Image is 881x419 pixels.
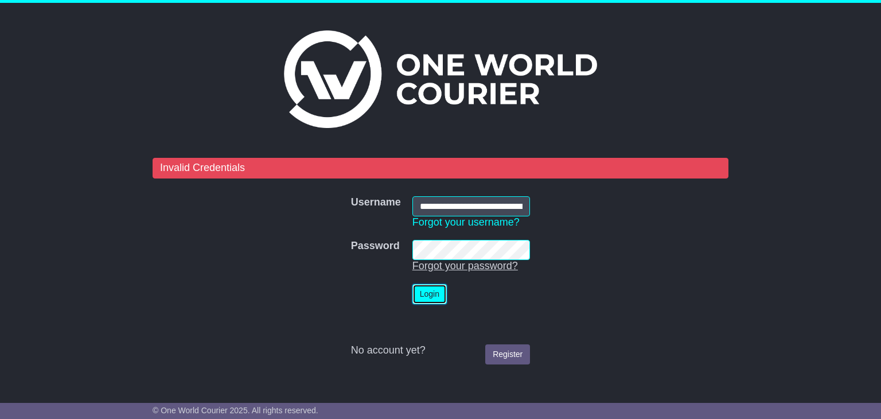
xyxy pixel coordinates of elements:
[412,216,520,228] a: Forgot your username?
[485,344,530,364] a: Register
[153,406,318,415] span: © One World Courier 2025. All rights reserved.
[153,158,728,179] div: Invalid Credentials
[412,284,447,304] button: Login
[412,260,518,271] a: Forgot your password?
[351,196,401,209] label: Username
[284,30,597,128] img: One World
[351,240,400,253] label: Password
[351,344,531,357] div: No account yet?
